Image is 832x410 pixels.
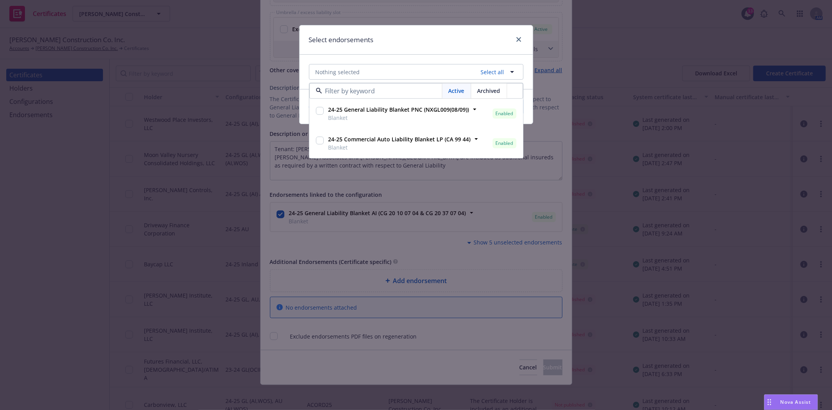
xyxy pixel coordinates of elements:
span: Blanket [328,143,471,152]
a: Select all [478,68,504,76]
span: Active [449,87,465,95]
span: Nova Assist [781,399,811,405]
span: Nothing selected [316,68,360,76]
input: Filter by keyword [322,86,442,96]
a: close [514,35,523,44]
strong: 24-25 General Liability Blanket PNC (NXGL009(08/09)) [328,106,469,113]
span: Enabled [496,110,513,117]
button: Nothing selectedSelect all [309,64,523,80]
span: Enabled [496,140,513,147]
strong: 24-25 Commercial Auto Liability Blanket LP (CA 99 44) [328,135,471,143]
span: Blanket [328,114,469,122]
h1: Select endorsements [309,35,374,45]
button: Nova Assist [764,394,818,410]
span: Archived [477,87,500,95]
div: Drag to move [765,395,774,410]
